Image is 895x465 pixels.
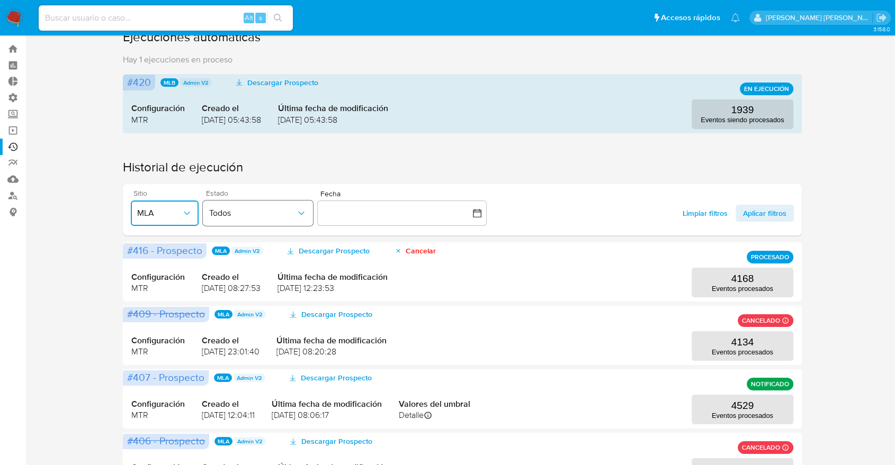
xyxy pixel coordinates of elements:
[766,13,873,23] p: mercedes.medrano@mercadolibre.com
[39,11,293,25] input: Buscar usuario o caso...
[731,13,740,22] a: Notificaciones
[661,12,720,23] span: Accesos rápidos
[267,11,289,25] button: search-icon
[259,13,262,23] span: s
[245,13,253,23] span: Alt
[873,25,890,33] span: 3.158.0
[876,12,887,23] a: Salir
